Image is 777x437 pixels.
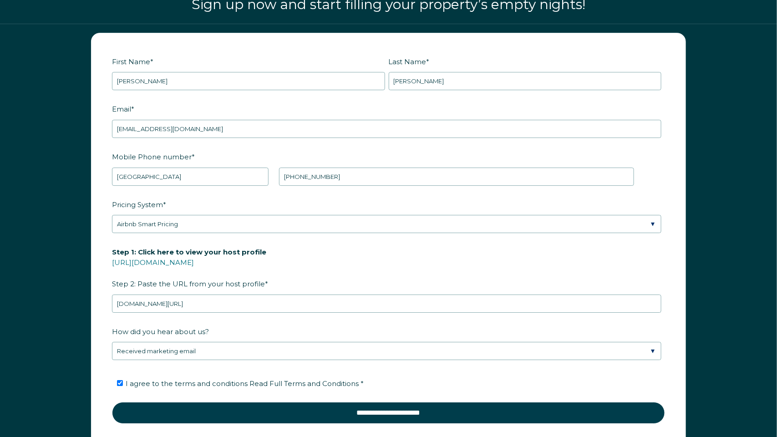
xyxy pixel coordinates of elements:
input: airbnb.com/users/show/12345 [112,295,661,313]
input: I agree to the terms and conditions Read Full Terms and Conditions * [117,380,123,386]
span: Step 1: Click here to view your host profile [112,245,266,259]
span: Read Full Terms and Conditions [249,379,359,388]
span: How did you hear about us? [112,325,209,339]
a: [URL][DOMAIN_NAME] [112,258,194,267]
span: Step 2: Paste the URL from your host profile [112,245,266,291]
span: Email [112,102,131,116]
span: Pricing System [112,198,163,212]
a: Read Full Terms and Conditions [248,379,361,388]
span: First Name [112,55,150,69]
span: I agree to the terms and conditions [126,379,364,388]
span: Last Name [389,55,427,69]
span: Mobile Phone number [112,150,192,164]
